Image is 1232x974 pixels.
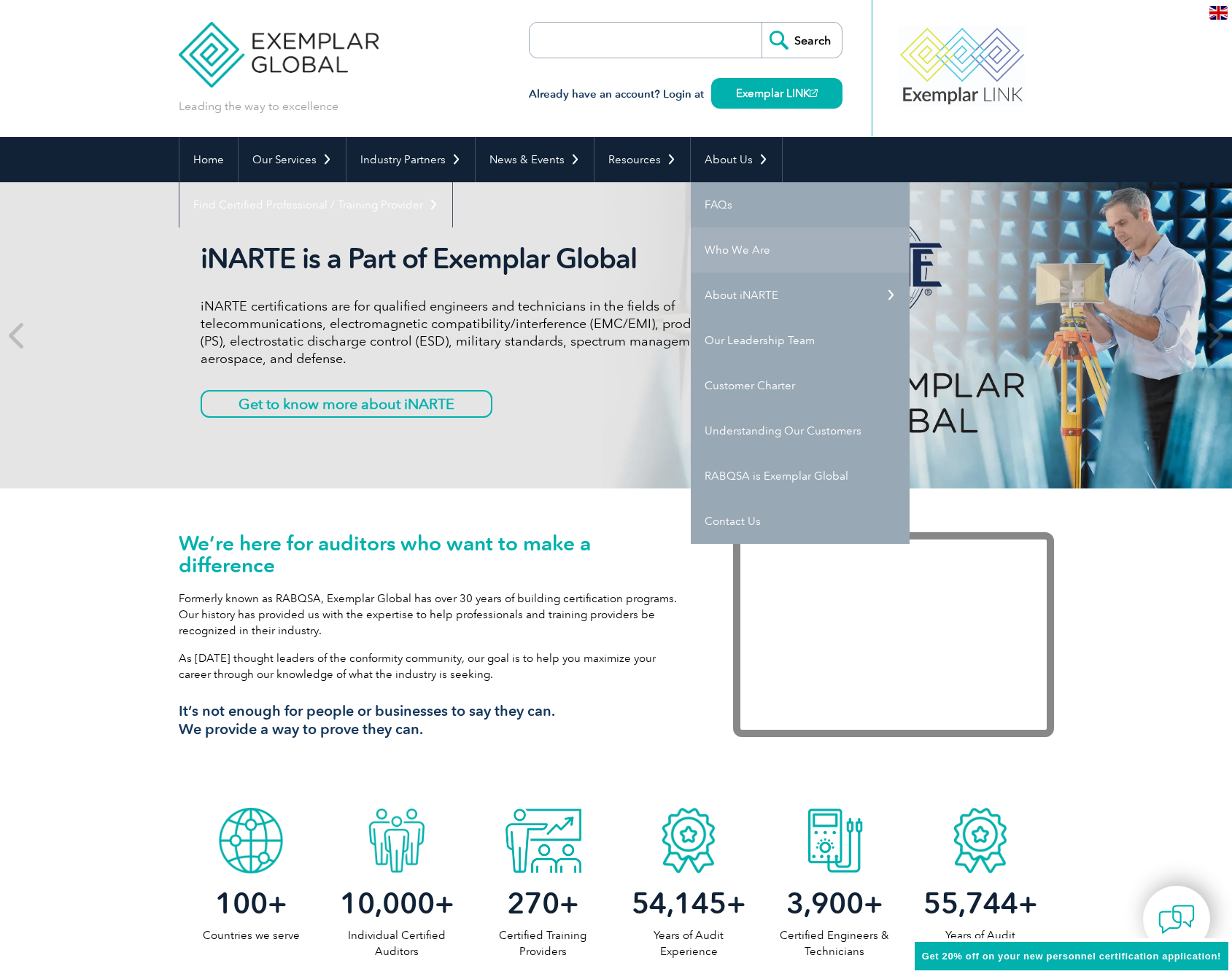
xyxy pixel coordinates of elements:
a: Our Leadership Team [691,318,910,363]
a: About Us [691,137,782,182]
a: Resources [594,137,690,182]
span: Get 20% off on your new personnel certification application! [922,951,1221,962]
a: FAQs [691,182,910,227]
a: Our Services [239,137,346,182]
p: Individual Certified Auditors [324,927,470,959]
img: en [1209,6,1228,20]
h2: iNARTE is a Part of Exemplar Global [201,242,748,276]
a: About iNARTE [691,273,910,318]
span: 54,145 [632,886,727,921]
p: As [DATE] thought leaders of the conformity community, our goal is to help you maximize your care... [179,650,689,682]
iframe: Exemplar Global: Working together to make a difference [733,532,1054,737]
span: 100 [215,886,268,921]
a: News & Events [476,137,594,182]
h2: + [616,892,762,915]
h2: + [470,892,616,915]
p: Certified Training Providers [470,927,616,959]
a: Home [179,137,238,182]
a: Customer Charter [691,363,910,408]
span: 270 [507,886,559,921]
span: 10,000 [340,886,435,921]
a: Contact Us [691,499,910,544]
h2: + [324,892,470,915]
a: Understanding Our Customers [691,408,910,453]
a: Who We Are [691,227,910,273]
h2: + [907,892,1053,915]
p: Countries we serve [179,927,325,943]
p: Certified Engineers & Technicians [762,927,907,959]
img: contact-chat.png [1158,901,1195,938]
h3: Already have an account? Login at [529,85,842,104]
h2: + [762,892,907,915]
h3: It’s not enough for people or businesses to say they can. We provide a way to prove they can. [179,702,689,739]
h1: We’re here for auditors who want to make a difference [179,532,689,576]
a: Get to know more about iNARTE [201,390,492,418]
p: Formerly known as RABQSA, Exemplar Global has over 30 years of building certification programs. O... [179,591,689,639]
p: Leading the way to excellence [179,98,338,114]
h2: + [179,892,325,915]
a: Find Certified Professional / Training Provider [179,182,452,227]
p: iNARTE certifications are for qualified engineers and technicians in the fields of telecommunicat... [201,297,748,367]
input: Search [762,23,842,58]
span: 3,900 [786,886,864,921]
a: RABQSA is Exemplar Global [691,453,910,499]
img: open_square.png [810,89,818,97]
a: Exemplar LINK [711,78,842,109]
span: 55,744 [923,886,1018,921]
p: Years of Audit Experience [616,927,762,959]
a: Industry Partners [346,137,475,182]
